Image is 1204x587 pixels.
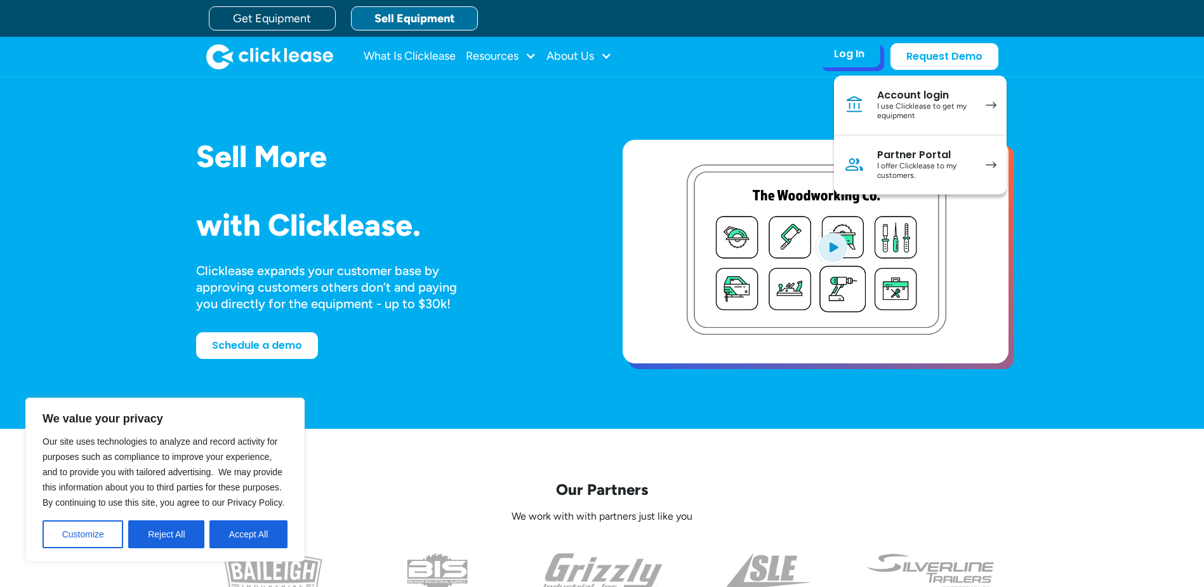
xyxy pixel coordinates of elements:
[834,76,1007,135] a: Account loginI use Clicklease to get my equipment
[844,95,864,115] img: Bank icon
[877,102,973,121] div: I use Clicklease to get my equipment
[986,161,996,168] img: arrow
[43,411,288,426] p: We value your privacy
[25,398,305,562] div: We value your privacy
[351,6,478,30] a: Sell Equipment
[877,161,973,181] div: I offer Clicklease to my customers.
[209,6,336,30] a: Get Equipment
[196,208,582,242] h1: with Clicklease.
[890,43,998,70] a: Request Demo
[877,149,973,161] div: Partner Portal
[128,520,204,548] button: Reject All
[209,520,288,548] button: Accept All
[196,262,480,312] div: Clicklease expands your customer base by approving customers others don’t and paying you directly...
[206,44,333,69] img: Clicklease logo
[834,135,1007,194] a: Partner PortalI offer Clicklease to my customers.
[546,44,612,69] div: About Us
[623,140,1009,363] a: open lightbox
[196,332,318,359] a: Schedule a demo
[43,520,123,548] button: Customize
[834,48,864,60] div: Log In
[43,436,284,508] span: Our site uses technologies to analyze and record activity for purposes such as compliance to impr...
[986,102,996,109] img: arrow
[364,44,456,69] a: What Is Clicklease
[466,44,536,69] div: Resources
[196,510,1009,523] p: We work with with partners just like you
[196,140,582,173] h1: Sell More
[844,154,864,175] img: Person icon
[834,76,1007,194] nav: Log In
[877,89,973,102] div: Account login
[196,480,1009,499] p: Our Partners
[206,44,333,69] a: home
[816,229,850,264] img: Blue play button logo on a light blue circular background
